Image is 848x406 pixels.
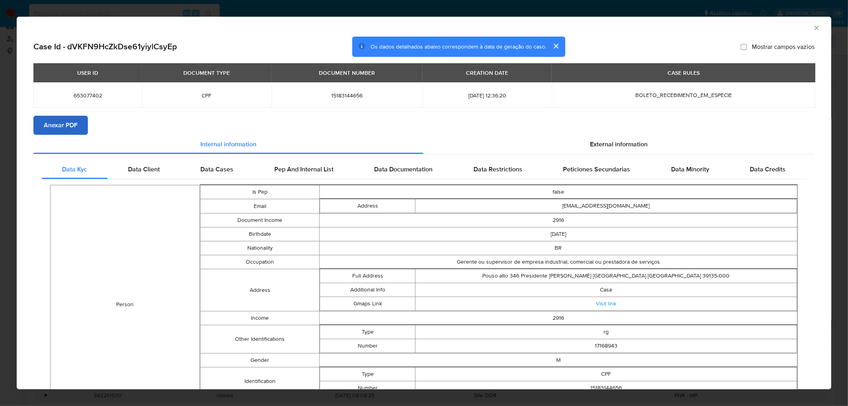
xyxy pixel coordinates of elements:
[200,213,320,227] td: Document Income
[281,92,413,99] span: 15183144656
[415,381,797,395] td: 15183144656
[750,165,786,174] span: Data Credits
[596,299,616,307] a: Visit link
[663,66,704,80] div: CASE RULES
[17,17,831,389] div: closure-recommendation-modal
[432,92,543,99] span: [DATE] 12:36:20
[752,43,815,51] span: Mostrar campos vazios
[128,165,160,174] span: Data Client
[200,269,320,311] td: Address
[200,311,320,325] td: Income
[320,297,415,311] td: Gmaps Link
[33,41,177,52] h2: Case Id - dVKFN9HcZkDse61yiylCsyEp
[563,165,631,174] span: Peticiones Secundarias
[813,24,820,31] button: Fechar a janela
[671,165,709,174] span: Data Minority
[314,66,380,80] div: DOCUMENT NUMBER
[320,269,415,283] td: Full Address
[200,140,256,149] span: Internal information
[44,117,78,134] span: Anexar PDF
[546,37,565,56] button: cerrar
[200,367,320,395] td: Identification
[151,92,262,99] span: CPF
[33,116,88,135] button: Anexar PDF
[741,43,747,50] input: Mostrar campos vazios
[42,160,806,179] div: Detailed internal info
[473,165,522,174] span: Data Restrictions
[371,43,546,51] span: Os dados detalhados abaixo correspondem à data de geração do caso.
[415,199,797,213] td: [EMAIL_ADDRESS][DOMAIN_NAME]
[320,339,415,353] td: Number
[200,255,320,269] td: Occupation
[200,325,320,353] td: Other Identifications
[200,185,320,199] td: Is Pep
[415,367,797,381] td: CPF
[320,353,798,367] td: M
[200,227,320,241] td: Birthdate
[320,311,798,325] td: 2916
[590,140,648,149] span: External information
[274,165,334,174] span: Pep And Internal List
[320,325,415,339] td: Type
[635,91,732,99] span: BOLETO_RECEBIMENTO_EM_ESPECIE
[375,165,433,174] span: Data Documentation
[200,241,320,255] td: Nationality
[320,283,415,297] td: Additional Info
[415,283,797,297] td: Casa
[72,66,103,80] div: USER ID
[179,66,235,80] div: DOCUMENT TYPE
[320,185,798,199] td: false
[320,241,798,255] td: BR
[200,165,233,174] span: Data Cases
[320,255,798,269] td: Gerente ou supervisor de empresa industrial, comercial ou prestadora de serviços
[320,213,798,227] td: 2916
[62,165,87,174] span: Data Kyc
[43,92,132,99] span: 653077402
[200,199,320,213] td: Email
[320,199,415,213] td: Address
[415,325,797,339] td: rg
[33,135,815,154] div: Detailed info
[415,269,797,283] td: Pouso alto 346 Presidente [PERSON_NAME] [GEOGRAPHIC_DATA] [GEOGRAPHIC_DATA] 39135-000
[200,353,320,367] td: Gender
[320,381,415,395] td: Number
[415,339,797,353] td: 17168943
[320,227,798,241] td: [DATE]
[462,66,513,80] div: CREATION DATE
[320,367,415,381] td: Type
